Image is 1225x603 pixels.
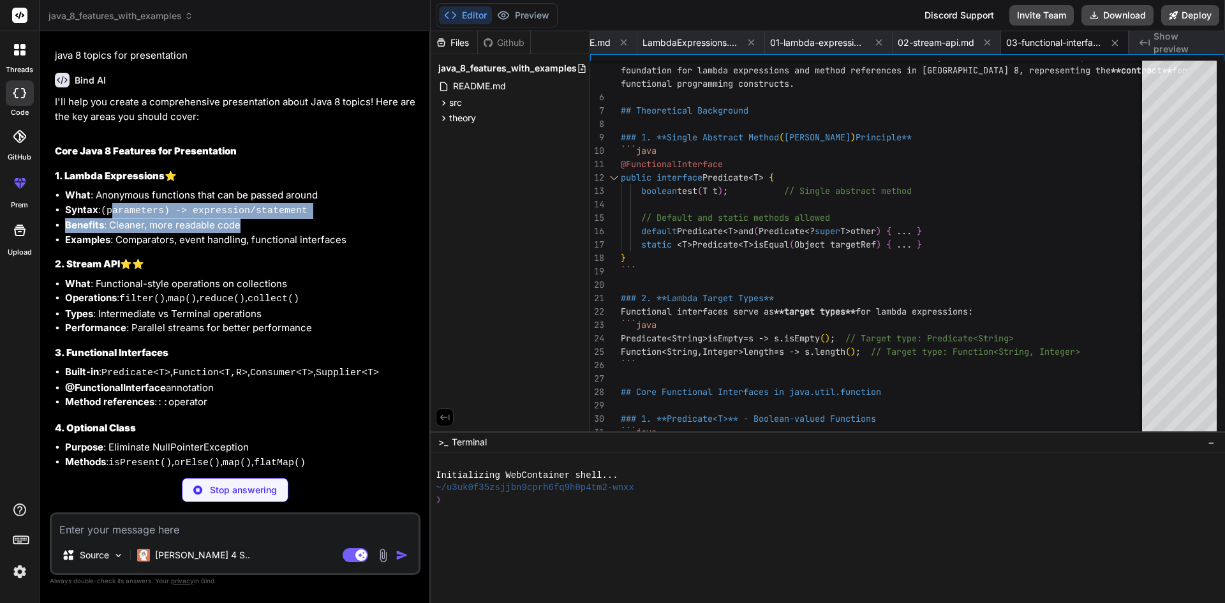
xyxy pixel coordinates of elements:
p: Stop answering [210,484,277,496]
span: and [738,225,754,237]
button: Deploy [1161,5,1219,26]
span: = [774,346,779,357]
span: interface [657,172,702,183]
span: Predicate [692,239,738,250]
div: 29 [590,399,604,412]
span: T [840,225,845,237]
button: − [1205,432,1217,452]
span: ( [697,185,702,197]
span: Initializing WebContainer shell... [436,470,618,482]
span: length [815,346,845,357]
span: super [815,225,840,237]
span: > [733,225,738,237]
strong: Core Java 8 Features for Presentation [55,145,237,157]
div: 20 [590,278,604,292]
span: length [743,346,774,357]
span: java_8_features_with_examples [48,10,193,22]
span: ; [856,346,861,357]
li: : Parallel streams for better performance [65,321,418,336]
span: isEqual [754,239,789,250]
span: Functional interfaces serve as [621,306,774,317]
button: Invite Team [1009,5,1074,26]
span: < [667,332,672,344]
span: java_8_features_with_examples [438,62,577,75]
div: Click to collapse the range. [605,171,622,184]
div: 30 [590,412,604,426]
span: String [667,346,697,357]
div: 24 [590,332,604,345]
span: Predicate [702,172,748,183]
span: ## Theoretical Background [621,105,748,116]
span: . [779,332,784,344]
span: isEmpty [708,332,743,344]
span: 02-stream-api.md [898,36,974,49]
code: isPresent() [108,458,172,468]
span: ; [723,185,728,197]
strong: Types [65,308,93,320]
span: > [748,239,754,250]
div: 25 [590,345,604,359]
div: 15 [590,211,604,225]
code: (parameters) -> expression/statement [101,205,308,216]
span: ``` [621,265,636,277]
li: : , , , [65,365,418,381]
span: README.md [452,78,507,94]
span: > [702,332,708,344]
span: < [662,346,667,357]
span: ( [845,346,850,357]
div: 18 [590,251,604,265]
p: [PERSON_NAME] 4 S.. [155,549,250,562]
span: // Default and static methods allowed [641,212,830,223]
span: 03-functional-interfaces.md [1006,36,1102,49]
span: > [738,346,743,357]
span: n [876,386,881,398]
span: ) [718,185,723,197]
img: Pick Models [113,550,124,561]
span: . [810,346,815,357]
span: ) [850,131,856,143]
div: 9 [590,131,604,144]
span: >_ [438,436,448,449]
span: < [748,172,754,183]
strong: What [65,278,91,290]
span: } [917,239,922,250]
span: @FunctionalInterface [621,158,723,170]
strong: Benefits [65,219,104,231]
h3: ⭐ [55,169,418,184]
strong: @FunctionalInterface [65,382,166,394]
code: filter() [119,294,165,304]
div: 8 [590,117,604,131]
span: ( [789,239,794,250]
p: Source [80,549,109,562]
div: 28 [590,385,604,399]
img: attachment [376,548,390,563]
code: Consumer<T> [250,368,313,378]
span: other [850,225,876,237]
span: ```java [621,426,657,438]
p: Always double-check its answers. Your in Bind [50,575,420,587]
li: : Eliminate NullPointerException [65,440,418,455]
span: { [886,239,891,250]
span: LambdaExpressions.java [642,36,738,49]
span: foundation for lambda expressions and method refer [621,64,876,76]
label: threads [6,64,33,75]
strong: Purpose [65,441,103,453]
span: ) [850,346,856,357]
div: 7 [590,104,604,117]
code: collect() [248,294,299,304]
span: [PERSON_NAME] [784,131,850,143]
span: Predicate<? [759,225,815,237]
span: T [728,225,733,237]
span: ### 1. **Predicate<T>** - Boolean-valued Functions [621,413,876,424]
div: 19 [590,265,604,278]
span: isEmpty [784,332,820,344]
span: ❯ [436,494,442,506]
p: I'll help you create a comprehensive presentation about Java 8 topics! Here are the key areas you... [55,95,418,124]
span: = [743,332,748,344]
label: Upload [8,247,32,258]
span: ( [820,332,825,344]
span: String [672,332,702,344]
span: // Target type: Function<String, Integer> [871,346,1080,357]
span: static [641,239,672,250]
span: Function [621,346,662,357]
